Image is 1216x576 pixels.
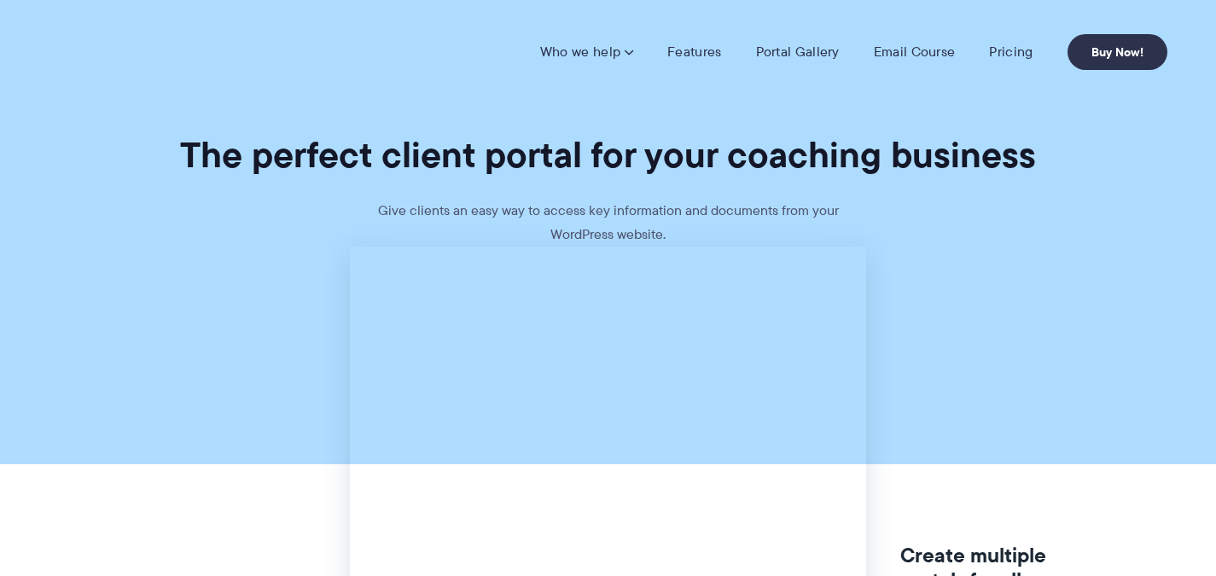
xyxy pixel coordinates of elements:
a: Email Course [874,44,956,61]
a: Portal Gallery [756,44,840,61]
a: Features [667,44,721,61]
a: Who we help [540,44,633,61]
a: Pricing [989,44,1033,61]
p: Give clients an easy way to access key information and documents from your WordPress website. [352,199,864,247]
a: Buy Now! [1068,34,1167,70]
